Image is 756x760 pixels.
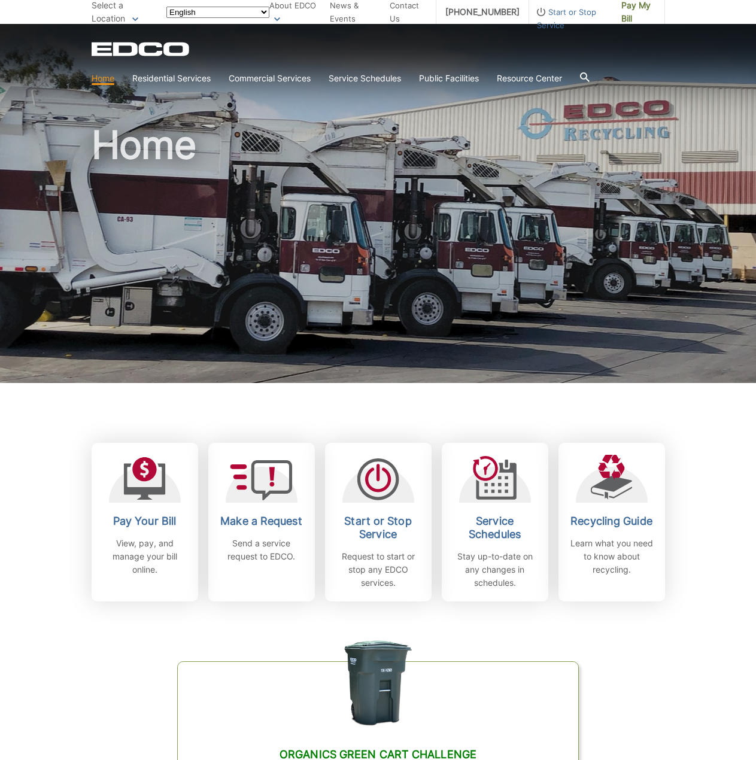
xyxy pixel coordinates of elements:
select: Select a language [166,7,269,18]
a: Residential Services [132,72,211,85]
h2: Pay Your Bill [101,515,189,528]
h1: Home [92,126,665,388]
p: Stay up-to-date on any changes in schedules. [451,550,539,589]
h2: Make a Request [217,515,306,528]
a: Commercial Services [229,72,311,85]
a: Service Schedules Stay up-to-date on any changes in schedules. [442,443,548,601]
p: View, pay, and manage your bill online. [101,537,189,576]
a: Public Facilities [419,72,479,85]
a: Pay Your Bill View, pay, and manage your bill online. [92,443,198,601]
a: Recycling Guide Learn what you need to know about recycling. [558,443,665,601]
a: Resource Center [497,72,562,85]
a: Make a Request Send a service request to EDCO. [208,443,315,601]
p: Send a service request to EDCO. [217,537,306,563]
h2: Start or Stop Service [334,515,423,541]
h2: Recycling Guide [567,515,656,528]
h2: Service Schedules [451,515,539,541]
a: Service Schedules [329,72,401,85]
p: Learn what you need to know about recycling. [567,537,656,576]
a: EDCD logo. Return to the homepage. [92,42,191,56]
a: Home [92,72,114,85]
p: Request to start or stop any EDCO services. [334,550,423,589]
